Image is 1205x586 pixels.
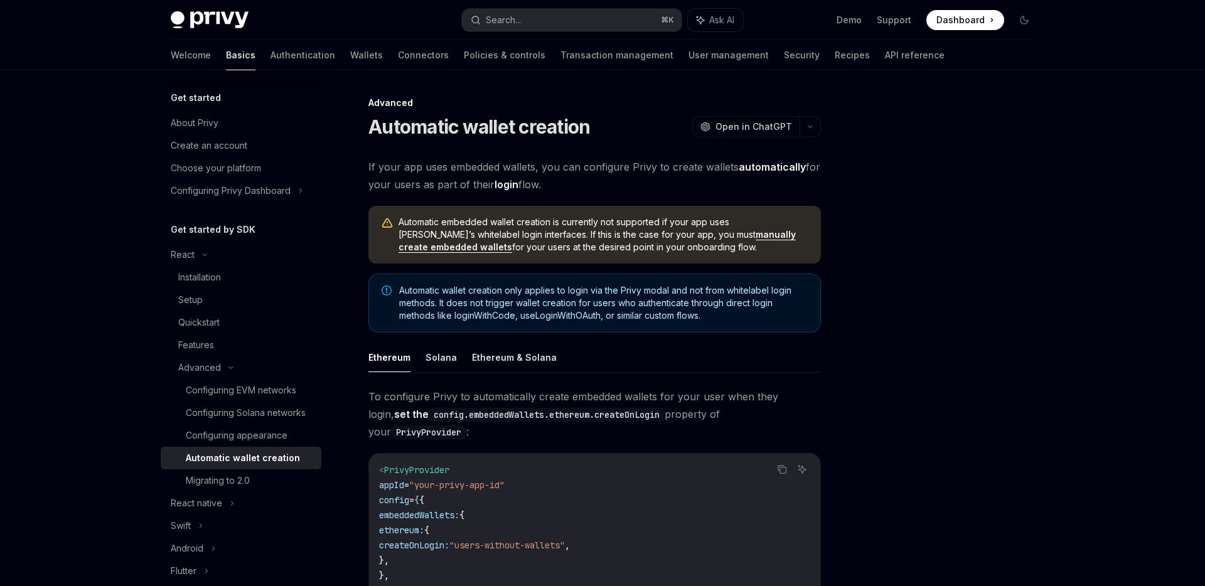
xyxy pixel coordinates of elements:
a: Demo [837,14,862,26]
a: Features [161,334,321,356]
div: Search... [486,13,521,28]
img: dark logo [171,11,249,29]
span: , [565,540,570,551]
div: Android [171,541,203,556]
strong: automatically [739,161,806,173]
a: About Privy [161,112,321,134]
span: embeddedWallets: [379,509,459,521]
div: Create an account [171,138,247,153]
span: < [379,464,384,476]
a: Configuring Solana networks [161,402,321,424]
a: Welcome [171,40,211,70]
button: Ask AI [688,9,743,31]
div: Flutter [171,563,196,578]
span: appId [379,479,404,491]
h5: Get started [171,90,221,105]
button: Ethereum & Solana [472,343,557,372]
a: Transaction management [560,40,673,70]
a: Support [877,14,911,26]
a: Policies & controls [464,40,545,70]
div: Configuring Privy Dashboard [171,183,291,198]
div: Configuring EVM networks [186,383,296,398]
button: Toggle dark mode [1014,10,1034,30]
span: If your app uses embedded wallets, you can configure Privy to create wallets for your users as pa... [368,158,821,193]
span: }, [379,555,389,566]
span: ethereum: [379,525,424,536]
span: = [404,479,409,491]
a: Configuring appearance [161,424,321,447]
span: { [419,494,424,506]
span: }, [379,570,389,581]
div: React [171,247,195,262]
div: Swift [171,518,191,533]
span: PrivyProvider [384,464,449,476]
div: Choose your platform [171,161,261,176]
div: Advanced [178,360,221,375]
div: React native [171,496,222,511]
span: config [379,494,409,506]
span: createOnLogin: [379,540,449,551]
div: Setup [178,292,203,307]
span: To configure Privy to automatically create embedded wallets for your user when they login, proper... [368,388,821,440]
button: Search...⌘K [462,9,682,31]
div: Configuring Solana networks [186,405,306,420]
a: Create an account [161,134,321,157]
button: Ask AI [794,461,810,477]
span: { [424,525,429,536]
a: Migrating to 2.0 [161,469,321,492]
span: { [414,494,419,506]
div: Advanced [368,97,821,109]
a: Connectors [398,40,449,70]
div: Features [178,338,214,353]
span: { [459,509,464,521]
button: Solana [426,343,457,372]
a: User management [688,40,769,70]
span: "your-privy-app-id" [409,479,505,491]
div: About Privy [171,115,218,131]
a: Recipes [835,40,870,70]
h5: Get started by SDK [171,222,255,237]
a: Dashboard [926,10,1004,30]
span: Automatic wallet creation only applies to login via the Privy modal and not from whitelabel login... [399,284,808,322]
span: "users-without-wallets" [449,540,565,551]
a: Configuring EVM networks [161,379,321,402]
button: Open in ChatGPT [692,116,800,137]
a: Security [784,40,820,70]
a: Wallets [350,40,383,70]
a: Installation [161,266,321,289]
h1: Automatic wallet creation [368,115,590,138]
a: API reference [885,40,945,70]
div: Quickstart [178,315,220,330]
a: Setup [161,289,321,311]
a: Basics [226,40,255,70]
span: Open in ChatGPT [715,120,792,133]
div: Configuring appearance [186,428,287,443]
div: Automatic wallet creation [186,450,300,466]
a: Automatic wallet creation [161,447,321,469]
code: config.embeddedWallets.ethereum.createOnLogin [429,408,665,422]
span: Dashboard [936,14,985,26]
a: Quickstart [161,311,321,334]
svg: Warning [381,217,394,230]
a: Choose your platform [161,157,321,179]
svg: Note [382,285,392,296]
a: Authentication [270,40,335,70]
span: ⌘ K [661,15,674,25]
code: PrivyProvider [391,425,466,439]
strong: set the [394,408,665,420]
span: Ask AI [709,14,734,26]
button: Copy the contents from the code block [774,461,790,477]
span: Automatic embedded wallet creation is currently not supported if your app uses [PERSON_NAME]’s wh... [399,216,808,253]
div: Migrating to 2.0 [186,473,250,488]
div: Installation [178,270,221,285]
button: Ethereum [368,343,410,372]
span: = [409,494,414,506]
strong: login [495,178,518,191]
